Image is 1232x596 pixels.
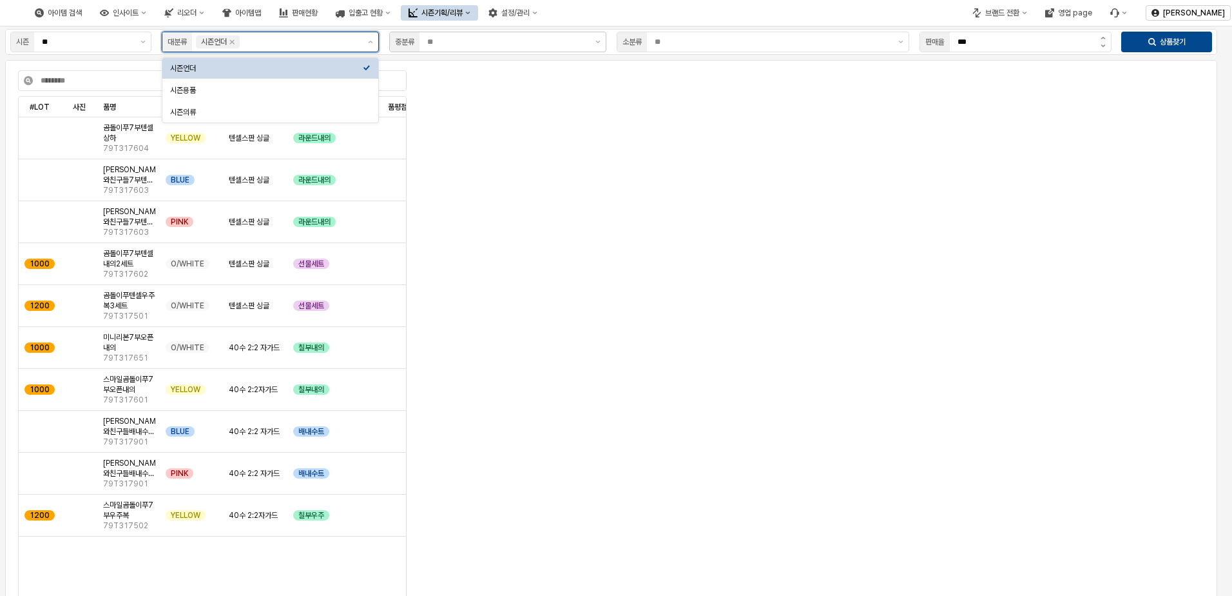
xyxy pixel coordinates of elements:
span: 선물세트 [298,259,324,269]
span: 품명 [103,102,116,112]
div: 리오더 [157,5,212,21]
div: 시즌 [16,35,29,48]
span: 텐셀스판 싱글 [229,259,269,269]
span: 선물세트 [298,301,324,311]
span: BLUE [171,175,189,185]
div: Select an option [162,57,378,123]
span: O/WHITE [171,301,204,311]
div: 아이템 검색 [48,8,82,17]
div: 판매현황 [292,8,318,17]
button: 제안 사항 표시 [590,32,606,52]
div: 시즌기획/리뷰 [421,8,463,17]
span: 품평점수 [388,102,414,112]
span: O/WHITE [171,259,204,269]
div: 영업 page [1037,5,1100,21]
div: 시즌의류 [170,107,363,117]
span: 79T317901 [103,437,148,447]
span: 1000 [30,343,50,353]
button: 제안 사항 표시 [135,32,151,52]
div: 아이템맵 [215,5,269,21]
span: 79T317501 [103,311,148,321]
span: 미니리본7부오픈내의 [103,332,155,353]
div: 설정/관리 [501,8,530,17]
p: 상품찾기 [1160,37,1186,47]
span: 1000 [30,384,50,395]
span: 1200 [30,301,50,311]
span: 79T317651 [103,353,148,363]
span: 텐셀스판 싱글 [229,217,269,227]
div: 판매현황 [271,5,325,21]
div: 브랜드 전환 [965,5,1035,21]
span: PINK [171,468,188,479]
span: 곰돌이푸텐셀우주복3세트 [103,290,155,311]
span: 40수 2:2 자가드 [229,468,280,479]
span: 텐셀스판 싱글 [229,301,269,311]
button: 감소 [1095,43,1111,52]
span: PINK [171,217,188,227]
span: [PERSON_NAME]와친구들배내수트2세트 [103,416,155,437]
span: 사진 [73,102,86,112]
span: 칠부우주 [298,510,324,521]
div: Remove 시즌언더 [229,39,235,45]
span: 칠부내의 [298,384,324,395]
div: 인사이트 [113,8,139,17]
span: O/WHITE [171,343,204,353]
span: 40수 2:2 자가드 [229,343,280,353]
div: 시즌용품 [170,85,363,95]
div: 입출고 현황 [349,8,383,17]
span: BLUE [171,426,189,437]
span: 곰돌이푸7부텐셀내의2세트 [103,248,155,269]
span: 배내수트 [298,426,324,437]
span: 스마일곰돌이푸7부오픈내의 [103,374,155,395]
span: [PERSON_NAME]와친구들7부텐셀상하 [103,206,155,227]
span: [PERSON_NAME]와친구들배내수트2세트 [103,458,155,479]
span: 배내수트 [298,468,324,479]
span: 1200 [30,510,50,521]
span: YELLOW [171,384,200,395]
span: 40수 2:2자가드 [229,510,278,521]
span: 1000 [30,259,50,269]
div: 리오더 [177,8,197,17]
div: 아이템 검색 [27,5,90,21]
span: 칠부내의 [298,343,324,353]
div: 아이템맵 [235,8,261,17]
div: 브랜드 전환 [985,8,1019,17]
div: 입출고 현황 [328,5,398,21]
span: 라운드내의 [298,133,331,143]
button: 제안 사항 표시 [893,32,909,52]
span: 79T317601 [103,395,148,405]
div: 대분류 [168,35,187,48]
div: 중분류 [395,35,414,48]
div: 소분류 [622,35,642,48]
button: 제안 사항 표시 [363,32,378,52]
span: YELLOW [171,133,200,143]
div: 설정/관리 [481,5,545,21]
div: 시즌기획/리뷰 [401,5,478,21]
span: 79T317502 [103,521,148,531]
div: 인사이트 [92,5,154,21]
span: 곰돌이푸7부텐셀상하 [103,123,155,143]
div: 시즌언더 [201,35,227,48]
span: 79T317602 [103,269,148,279]
button: 증가 [1095,32,1111,43]
div: Menu item 6 [1102,5,1135,21]
span: 텐셀스판 싱글 [229,133,269,143]
span: YELLOW [171,510,200,521]
span: [PERSON_NAME]와친구들7부텐셀상하 [103,164,155,185]
div: 영업 page [1058,8,1092,17]
div: 판매율 [925,35,945,48]
span: 40수 2:2자가드 [229,384,278,395]
span: 79T317603 [103,227,149,237]
span: 라운드내의 [298,217,331,227]
span: 텐셀스판 싱글 [229,175,269,185]
span: 79T317901 [103,479,148,489]
span: 79T317603 [103,185,149,195]
div: 시즌언더 [170,63,363,74]
span: 40수 2:2 자가드 [229,426,280,437]
span: #LOT [30,102,50,112]
span: 스마일곰돌이푸7부우주복 [103,500,155,521]
span: 라운드내의 [298,175,331,185]
span: 79T317604 [103,143,149,154]
p: [PERSON_NAME] [1163,8,1225,18]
